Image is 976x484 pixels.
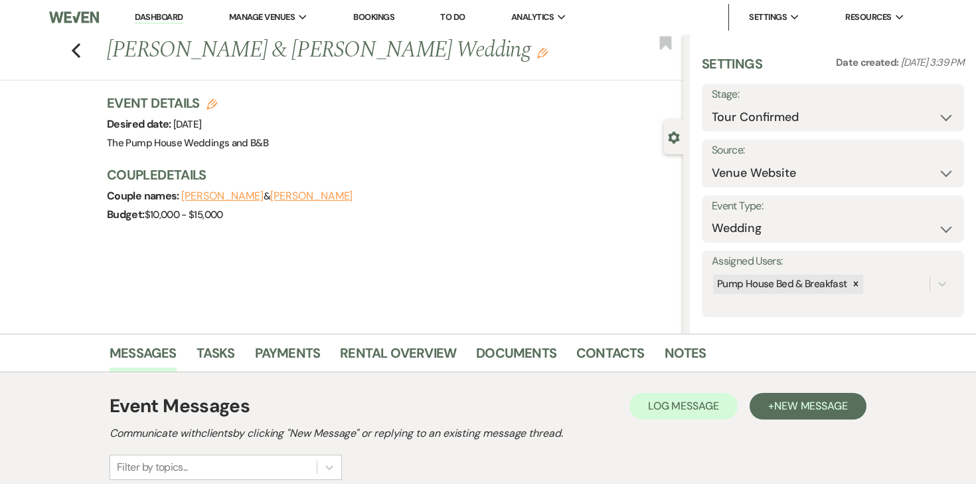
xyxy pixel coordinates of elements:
a: Tasks [197,342,235,372]
span: Desired date: [107,117,173,131]
span: $10,000 - $15,000 [145,208,223,221]
a: Documents [476,342,556,372]
span: & [181,189,353,203]
div: Pump House Bed & Breakfast [713,275,849,294]
h1: Event Messages [110,392,250,420]
span: Couple names: [107,189,181,203]
label: Source: [712,141,954,160]
a: To Do [440,11,465,23]
button: Edit [537,47,548,59]
label: Event Type: [712,197,954,216]
button: Close lead details [668,130,680,143]
a: Payments [255,342,321,372]
span: Manage Venues [229,11,295,24]
a: Messages [110,342,177,372]
span: Analytics [511,11,554,24]
h3: Settings [702,55,762,84]
a: Contacts [576,342,645,372]
a: Rental Overview [340,342,456,372]
button: [PERSON_NAME] [270,191,353,201]
div: Filter by topics... [117,459,188,475]
label: Stage: [712,85,954,104]
span: Log Message [648,399,719,413]
span: Resources [845,11,891,24]
label: Assigned Users: [712,252,954,271]
a: Notes [665,342,706,372]
img: Weven Logo [49,3,99,31]
button: +New Message [750,393,866,420]
span: New Message [774,399,848,413]
span: Date created: [836,56,901,69]
a: Bookings [353,11,394,23]
h3: Couple Details [107,166,670,184]
span: The Pump House Weddings and B&B [107,136,268,150]
span: Budget: [107,207,145,221]
a: Dashboard [135,11,183,24]
span: Settings [749,11,787,24]
h2: Communicate with clients by clicking "New Message" or replying to an existing message thread. [110,425,866,441]
button: [PERSON_NAME] [181,191,264,201]
span: [DATE] 3:39 PM [901,56,964,69]
h3: Event Details [107,94,268,112]
span: [DATE] [173,118,201,131]
button: Log Message [629,393,738,420]
h1: [PERSON_NAME] & [PERSON_NAME] Wedding [107,35,562,66]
